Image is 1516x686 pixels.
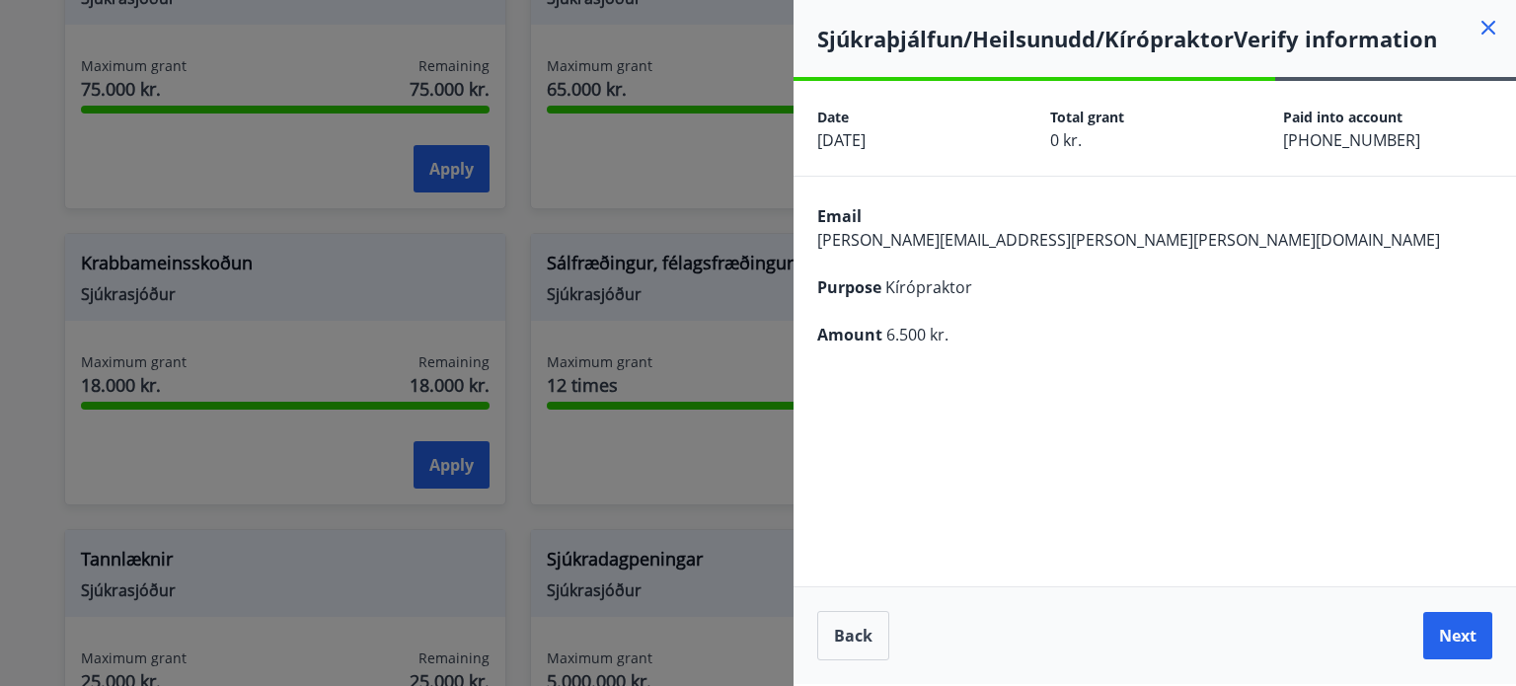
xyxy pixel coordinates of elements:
[817,24,1516,53] h4: Sjúkraþjálfun/Heilsunudd/Kírópraktor Verify information
[1283,108,1402,126] span: Paid into account
[817,276,881,298] span: Purpose
[817,108,849,126] span: Date
[817,205,862,227] span: Email
[886,324,948,345] span: 6.500 kr.
[817,229,1440,251] span: [PERSON_NAME][EMAIL_ADDRESS][PERSON_NAME][PERSON_NAME][DOMAIN_NAME]
[817,129,866,151] span: [DATE]
[885,276,972,298] span: Kírópraktor
[1050,129,1082,151] span: 0 kr.
[1423,612,1492,659] button: Next
[1283,129,1420,151] span: [PHONE_NUMBER]
[817,611,889,660] button: Back
[1050,108,1124,126] span: Total grant
[817,324,882,345] span: Amount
